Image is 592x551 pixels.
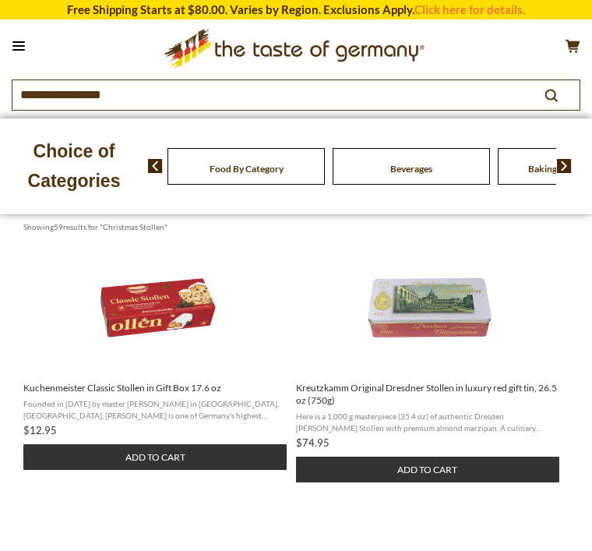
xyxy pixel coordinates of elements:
img: next arrow [557,159,572,173]
span: $74.95 [296,436,329,449]
a: Kreutzkamm Original Dresdner Stollen in luxury red gift tin, 26.5 oz (750g) [296,242,565,482]
div: Showing results for " " [23,222,592,231]
span: Kreutzkamm Original Dresdner Stollen in luxury red gift tin, 26.5 oz (750g) [296,382,561,407]
span: $12.95 [23,424,57,436]
b: 59 [54,222,63,231]
img: Kuchenmeister Classic Stollen Box [92,242,224,374]
a: Kuchenmeister Classic Stollen in Gift Box 17.6 oz [23,242,292,470]
img: previous arrow [148,159,163,173]
span: Founded in [DATE] by master [PERSON_NAME] in [GEOGRAPHIC_DATA], [GEOGRAPHIC_DATA], [PERSON_NAME] ... [23,398,288,420]
a: Food By Category [210,163,284,175]
span: Here is a 1,000 g masterpiece (35.4 oz) of authentic Dresden [PERSON_NAME] Stollen with premium a... [296,411,561,433]
a: Click here for details. [414,2,525,16]
a: Beverages [390,163,432,175]
span: Kuchenmeister Classic Stollen in Gift Box 17.6 oz [23,382,288,394]
button: Add to cart [296,457,559,482]
button: Add to cart [23,444,287,470]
